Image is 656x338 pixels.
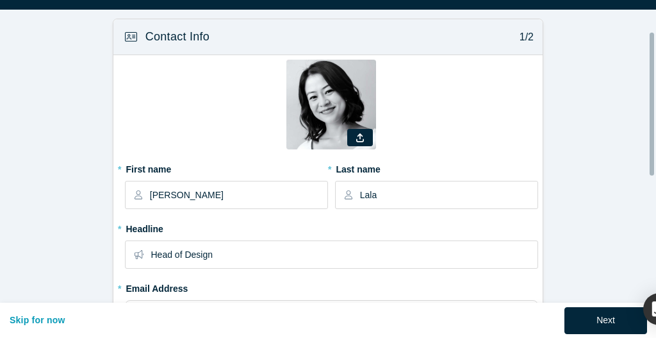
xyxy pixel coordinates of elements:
p: 1/2 [512,30,534,45]
label: Email Address [125,278,188,296]
label: Headline [125,218,539,236]
button: Next [564,307,647,334]
input: Partner, CEO [151,241,537,268]
label: Last name [335,158,539,176]
label: First name [125,158,329,176]
h3: Contact Info [145,28,209,46]
img: Profile user default [286,60,376,149]
button: Skip for now [9,307,66,334]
